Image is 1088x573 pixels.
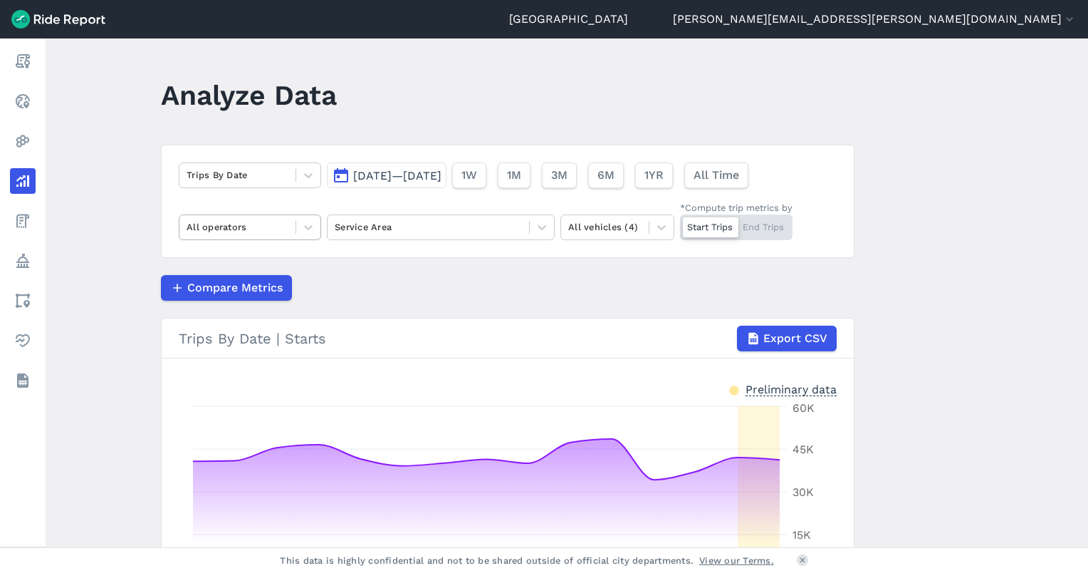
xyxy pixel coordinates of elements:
a: Fees [10,208,36,234]
button: 1W [452,162,486,188]
div: Trips By Date | Starts [179,326,837,351]
span: 1M [507,167,521,184]
button: 6M [588,162,624,188]
h1: Analyze Data [161,76,337,115]
button: [DATE]—[DATE] [327,162,446,188]
button: 3M [542,162,577,188]
a: [GEOGRAPHIC_DATA] [509,11,628,28]
a: Datasets [10,368,36,393]
button: 1M [498,162,530,188]
a: Realtime [10,88,36,114]
div: *Compute trip metrics by [680,201,793,215]
a: Areas [10,288,36,314]
a: Health [10,328,36,353]
a: Policy [10,248,36,274]
button: Compare Metrics [161,275,292,301]
button: Export CSV [737,326,837,351]
a: Analyze [10,168,36,194]
div: Preliminary data [746,381,837,396]
span: 1W [461,167,477,184]
button: 1YR [635,162,673,188]
span: 1YR [644,167,664,184]
button: All Time [684,162,748,188]
span: [DATE]—[DATE] [353,169,441,182]
tspan: 30K [793,485,814,499]
tspan: 60K [793,401,815,415]
tspan: 45K [793,443,814,456]
a: Report [10,48,36,74]
button: [PERSON_NAME][EMAIL_ADDRESS][PERSON_NAME][DOMAIN_NAME] [673,11,1077,28]
img: Ride Report [11,10,105,29]
tspan: 15K [793,528,811,542]
span: Compare Metrics [187,279,283,296]
a: View our Terms. [699,554,774,567]
span: 6M [597,167,614,184]
span: Export CSV [763,330,827,347]
span: 3M [551,167,567,184]
a: Heatmaps [10,128,36,154]
span: All Time [694,167,739,184]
